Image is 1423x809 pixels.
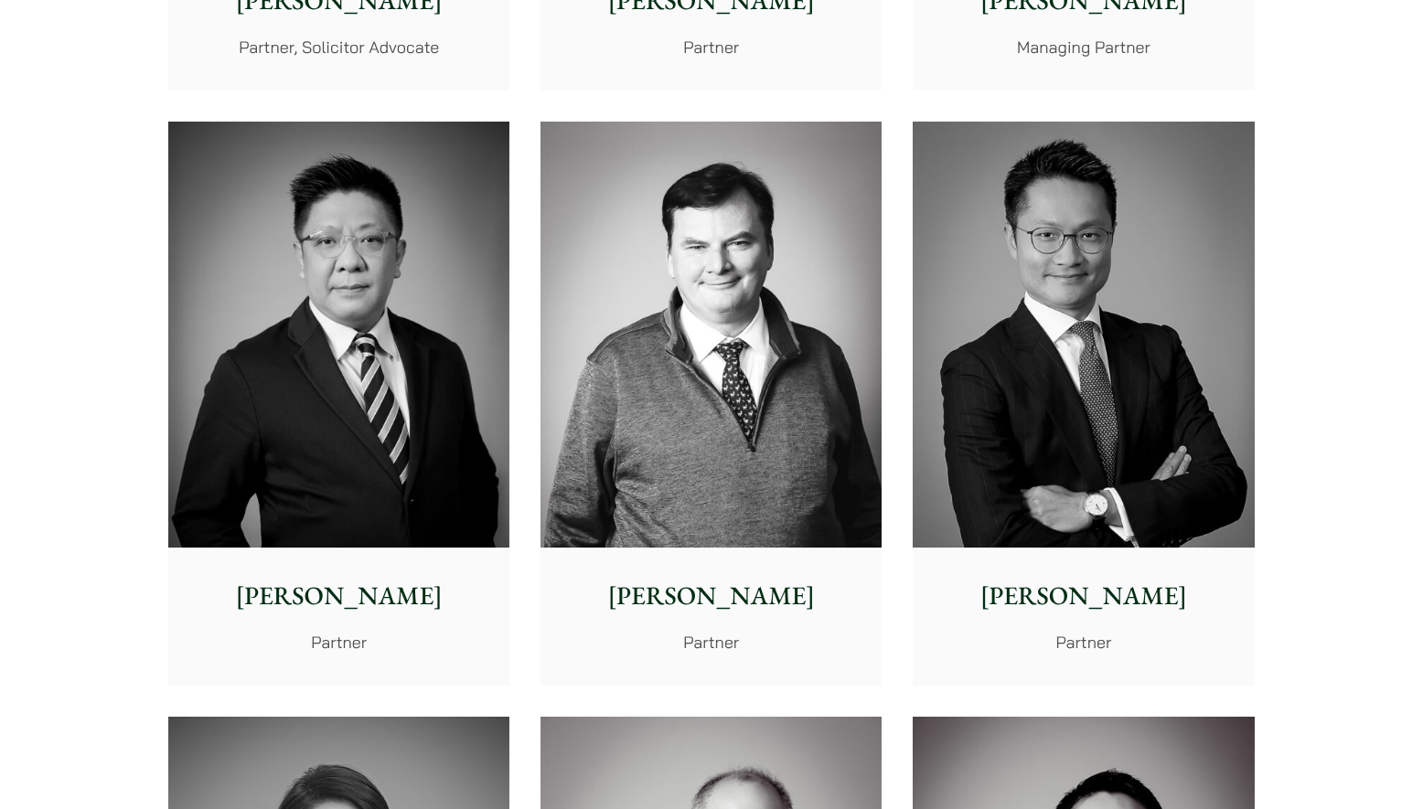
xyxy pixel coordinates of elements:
p: Partner [555,35,867,59]
p: Partner [927,630,1239,655]
p: Partner [183,630,495,655]
a: [PERSON_NAME] Partner [913,122,1254,687]
p: Partner, Solicitor Advocate [183,35,495,59]
a: [PERSON_NAME] Partner [540,122,882,687]
p: Partner [555,630,867,655]
p: [PERSON_NAME] [555,577,867,615]
p: [PERSON_NAME] [183,577,495,615]
a: [PERSON_NAME] Partner [168,122,509,687]
p: [PERSON_NAME] [927,577,1239,615]
p: Managing Partner [927,35,1239,59]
